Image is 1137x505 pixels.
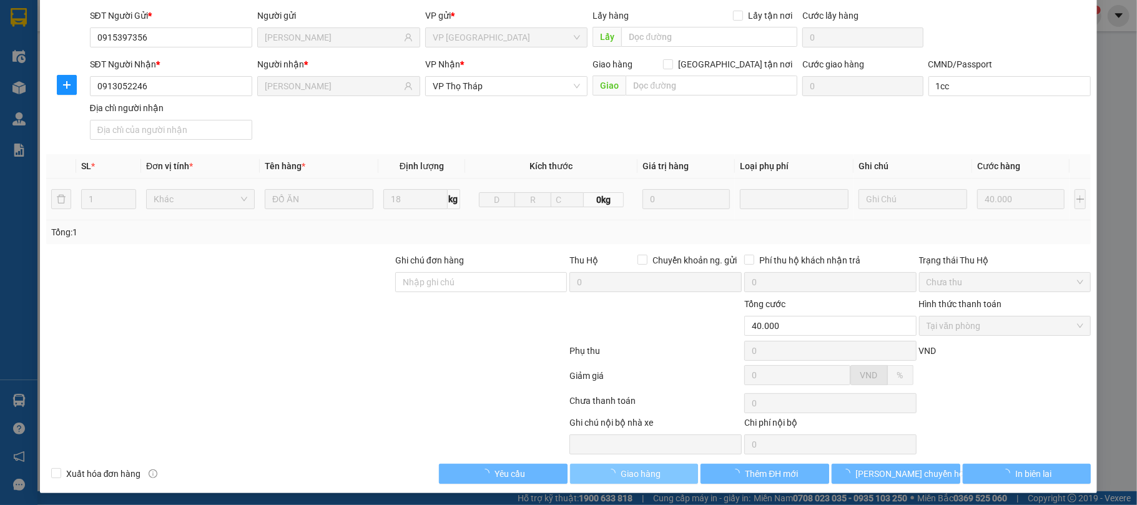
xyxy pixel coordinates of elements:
span: VND [860,370,878,380]
div: Phụ thu [568,344,743,366]
label: Hình thức thanh toán [919,299,1002,309]
span: VND [919,346,937,356]
div: Ghi chú nội bộ nhà xe [569,416,742,434]
span: 0kg [584,192,624,207]
input: 0 [642,189,730,209]
span: Tại văn phòng [927,316,1084,335]
span: loading [607,469,621,478]
button: [PERSON_NAME] chuyển hoàn [832,464,960,484]
label: Ghi chú đơn hàng [395,255,464,265]
span: Định lượng [400,161,444,171]
span: % [897,370,903,380]
b: GỬI : VP Thọ Tháp [16,91,157,111]
button: delete [51,189,71,209]
li: Số 10 ngõ 15 Ngọc Hồi, Q.[PERSON_NAME], [GEOGRAPHIC_DATA] [117,31,522,46]
span: Lấy [593,27,621,47]
span: Giá trị hàng [642,161,689,171]
div: Trạng thái Thu Hộ [919,253,1091,267]
div: Địa chỉ người nhận [90,101,253,115]
span: kg [448,189,460,209]
span: In biên lai [1015,467,1051,481]
span: Khác [154,190,247,208]
span: Giao [593,76,626,96]
span: Xuất hóa đơn hàng [61,467,146,481]
span: VP Ninh Bình [433,28,581,47]
div: SĐT Người Nhận [90,57,253,71]
span: Phí thu hộ khách nhận trả [754,253,865,267]
div: Chưa thanh toán [568,394,743,416]
label: Cước lấy hàng [802,11,859,21]
label: Cước giao hàng [802,59,864,69]
span: Cước hàng [977,161,1020,171]
div: Người gửi [257,9,420,22]
div: Tổng: 1 [51,225,440,239]
img: logo.jpg [16,16,78,78]
span: plus [57,80,76,90]
span: Tổng cước [744,299,785,309]
span: VP Thọ Tháp [433,77,581,96]
span: loading [842,469,855,478]
input: Địa chỉ của người nhận [90,120,253,140]
input: Dọc đường [621,27,797,47]
input: 0 [977,189,1065,209]
button: plus [1075,189,1086,209]
input: Ghi Chú [859,189,967,209]
input: R [514,192,551,207]
input: Cước giao hàng [802,76,923,96]
button: Giao hàng [570,464,699,484]
span: Tên hàng [265,161,305,171]
input: Cước lấy hàng [802,27,923,47]
div: CMND/Passport [928,57,1091,71]
button: Yêu cầu [439,464,568,484]
span: Lấy tận nơi [743,9,797,22]
button: Thêm ĐH mới [701,464,829,484]
span: Yêu cầu [495,467,525,481]
span: Chuyển khoản ng. gửi [647,253,742,267]
button: plus [57,75,77,95]
span: VP Nhận [425,59,460,69]
th: Ghi chú [854,154,972,179]
div: SĐT Người Gửi [90,9,253,22]
span: user [404,33,413,42]
span: loading [731,469,745,478]
input: Dọc đường [626,76,797,96]
span: Lấy hàng [593,11,629,21]
span: Chưa thu [927,273,1084,292]
input: C [551,192,584,207]
span: Thu Hộ [569,255,598,265]
div: VP gửi [425,9,588,22]
span: info-circle [149,469,157,478]
input: Tên người gửi [265,31,401,44]
div: Người nhận [257,57,420,71]
span: loading [1002,469,1015,478]
div: Giảm giá [568,369,743,391]
span: [GEOGRAPHIC_DATA] tận nơi [673,57,797,71]
span: [PERSON_NAME] chuyển hoàn [855,467,974,481]
th: Loại phụ phí [735,154,854,179]
span: Giao hàng [621,467,661,481]
div: Chi phí nội bộ [744,416,917,434]
span: user [404,82,413,91]
input: Tên người nhận [265,79,401,93]
li: Hotline: 19001155 [117,46,522,62]
input: Ghi chú đơn hàng [395,272,568,292]
span: Kích thước [529,161,573,171]
span: Đơn vị tính [146,161,193,171]
span: Thêm ĐH mới [745,467,798,481]
span: loading [481,469,495,478]
span: Giao hàng [593,59,632,69]
span: SL [81,161,91,171]
input: VD: Bàn, Ghế [265,189,373,209]
input: D [479,192,516,207]
button: In biên lai [963,464,1091,484]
